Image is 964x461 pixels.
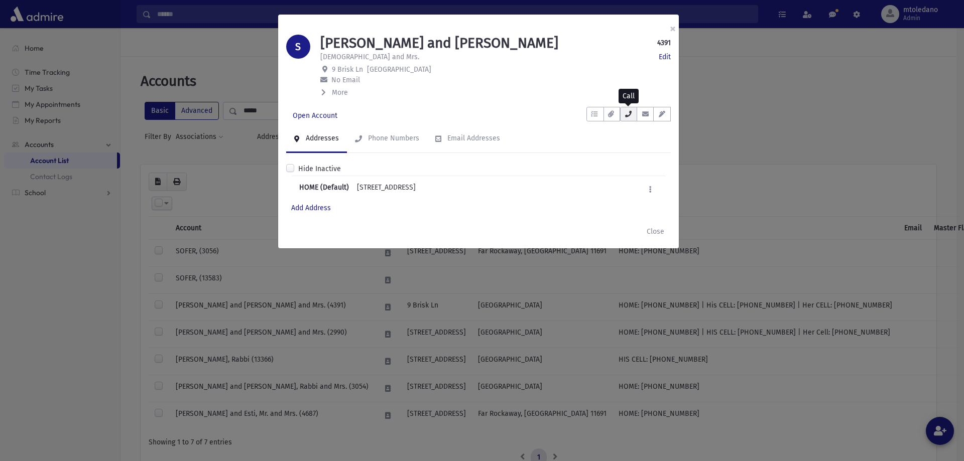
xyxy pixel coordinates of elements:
[320,52,419,62] p: [DEMOGRAPHIC_DATA] and Mrs.
[299,182,349,197] b: HOME (Default)
[347,125,427,153] a: Phone Numbers
[304,134,339,142] div: Addresses
[366,134,419,142] div: Phone Numbers
[662,15,684,43] button: ×
[286,125,347,153] a: Addresses
[332,65,363,74] span: 9 Brisk Ln
[659,52,671,62] a: Edit
[332,88,348,97] span: More
[286,35,310,59] div: S
[291,204,331,212] a: Add Address
[320,87,349,98] button: More
[619,89,639,103] div: Call
[286,107,344,125] a: Open Account
[445,134,500,142] div: Email Addresses
[331,76,360,84] span: No Email
[357,182,416,197] div: [STREET_ADDRESS]
[298,164,341,174] label: Hide Inactive
[657,38,671,48] strong: 4391
[427,125,508,153] a: Email Addresses
[320,35,558,52] h1: [PERSON_NAME] and [PERSON_NAME]
[640,222,671,240] button: Close
[367,65,431,74] span: [GEOGRAPHIC_DATA]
